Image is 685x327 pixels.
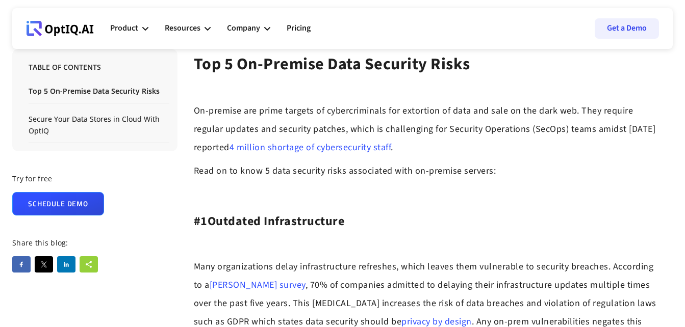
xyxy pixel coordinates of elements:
[227,21,260,35] div: Company
[27,13,94,44] a: Webflow Homepage
[110,21,138,35] div: Product
[194,234,656,253] p: ‍
[40,260,48,268] img: twitter sharing button
[29,86,160,97] div: Top 5 On-Premise Data Security Risks
[165,13,211,44] div: Resources
[12,174,177,192] div: Try for free
[12,238,177,256] div: Share this blog:
[17,260,26,268] img: facebook sharing button
[208,212,345,230] strong: Outdated Infrastructure
[110,13,148,44] div: Product
[194,162,656,180] p: Read on to know 5 data security risks associated with on-premise servers:
[85,260,93,268] img: sharethis sharing button
[29,62,169,78] h5: Table of Contents
[194,78,656,97] p: ‍
[29,114,169,137] a: Secure Your Data Stores in Cloud With OptIQ
[210,279,306,291] a: [PERSON_NAME] survey
[194,214,656,229] h3: #1
[287,13,311,44] a: Pricing
[230,141,391,154] a: 4 million shortage of cybersecurity staff
[194,185,656,204] p: ‍
[62,260,70,268] img: linkedin sharing button
[227,13,270,44] div: Company
[29,86,169,97] a: Top 5 On-Premise Data Security Risks
[194,102,656,157] p: On-premise are prime targets of cybercriminals for extortion of data and sale on the dark web. Th...
[12,192,104,215] a: Schedule Demo
[165,21,200,35] div: Resources
[595,18,659,39] a: Get a Demo
[194,55,656,73] h2: Top 5 On-Premise Data Security Risks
